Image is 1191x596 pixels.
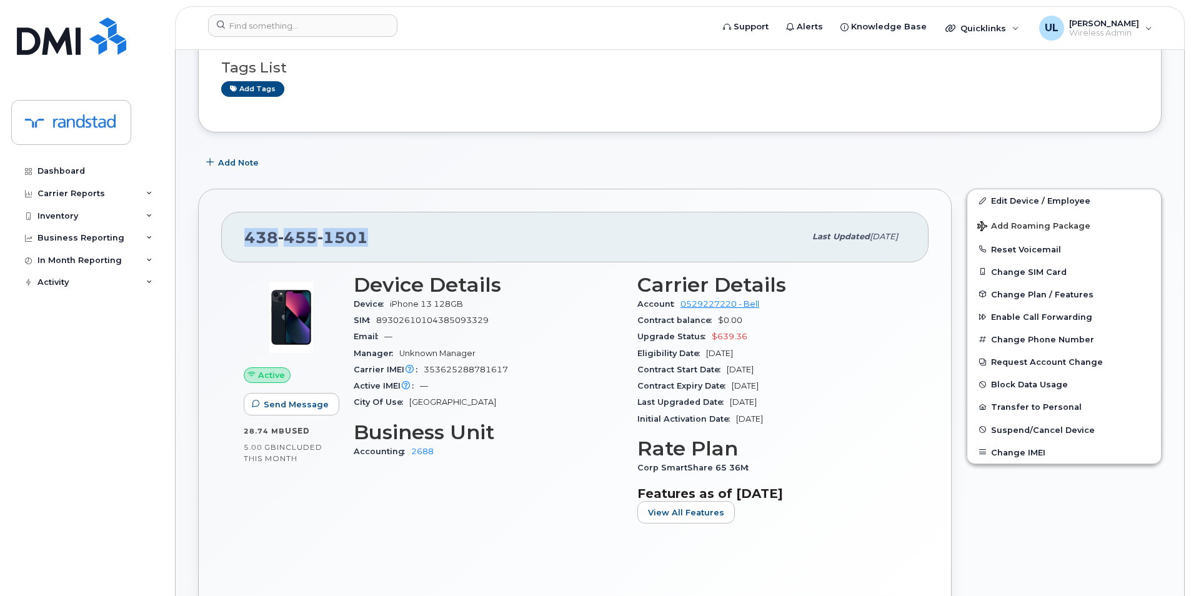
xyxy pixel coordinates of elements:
[777,14,832,39] a: Alerts
[937,16,1028,41] div: Quicklinks
[384,332,392,341] span: —
[832,14,935,39] a: Knowledge Base
[967,212,1161,238] button: Add Roaming Package
[637,299,680,309] span: Account
[797,21,823,33] span: Alerts
[712,332,747,341] span: $639.36
[967,283,1161,305] button: Change Plan / Features
[390,299,463,309] span: iPhone 13 128GB
[967,261,1161,283] button: Change SIM Card
[420,381,428,390] span: —
[244,442,322,463] span: included this month
[354,365,424,374] span: Carrier IMEI
[812,232,870,241] span: Last updated
[718,315,742,325] span: $0.00
[354,274,622,296] h3: Device Details
[967,395,1161,418] button: Transfer to Personal
[967,328,1161,350] button: Change Phone Number
[317,228,368,247] span: 1501
[354,381,420,390] span: Active IMEI
[244,228,368,247] span: 438
[637,349,706,358] span: Eligibility Date
[730,397,757,407] span: [DATE]
[727,365,754,374] span: [DATE]
[960,23,1006,33] span: Quicklinks
[991,425,1095,434] span: Suspend/Cancel Device
[208,14,397,37] input: Find something...
[851,21,927,33] span: Knowledge Base
[680,299,759,309] a: 0529227220 - Bell
[409,397,496,407] span: [GEOGRAPHIC_DATA]
[411,447,434,456] a: 2688
[967,350,1161,373] button: Request Account Change
[637,381,732,390] span: Contract Expiry Date
[198,151,269,174] button: Add Note
[637,397,730,407] span: Last Upgraded Date
[1030,16,1161,41] div: Uraib Lakhani
[637,315,718,325] span: Contract balance
[734,21,769,33] span: Support
[221,81,284,97] a: Add tags
[354,421,622,444] h3: Business Unit
[244,393,339,415] button: Send Message
[258,369,285,381] span: Active
[354,315,376,325] span: SIM
[967,419,1161,441] button: Suspend/Cancel Device
[714,14,777,39] a: Support
[706,349,733,358] span: [DATE]
[637,274,906,296] h3: Carrier Details
[637,486,906,501] h3: Features as of [DATE]
[967,441,1161,464] button: Change IMEI
[244,427,285,435] span: 28.74 MB
[870,232,898,241] span: [DATE]
[637,414,736,424] span: Initial Activation Date
[424,365,508,374] span: 353625288781617
[1045,21,1059,36] span: UL
[1069,18,1139,28] span: [PERSON_NAME]
[218,157,259,169] span: Add Note
[399,349,476,358] span: Unknown Manager
[637,437,906,460] h3: Rate Plan
[354,447,411,456] span: Accounting
[991,289,1094,299] span: Change Plan / Features
[967,373,1161,395] button: Block Data Usage
[637,501,735,524] button: View All Features
[285,426,310,435] span: used
[648,507,724,519] span: View All Features
[221,60,1139,76] h3: Tags List
[977,221,1090,233] span: Add Roaming Package
[637,365,727,374] span: Contract Start Date
[991,312,1092,322] span: Enable Call Forwarding
[278,228,317,247] span: 455
[967,238,1161,261] button: Reset Voicemail
[637,463,755,472] span: Corp SmartShare 65 36M
[637,332,712,341] span: Upgrade Status
[354,299,390,309] span: Device
[967,189,1161,212] a: Edit Device / Employee
[1069,28,1139,38] span: Wireless Admin
[967,305,1161,328] button: Enable Call Forwarding
[736,414,763,424] span: [DATE]
[354,332,384,341] span: Email
[254,280,329,355] img: image20231002-3703462-1ig824h.jpeg
[732,381,759,390] span: [DATE]
[376,315,489,325] span: 89302610104385093329
[354,349,399,358] span: Manager
[244,443,277,452] span: 5.00 GB
[264,399,329,410] span: Send Message
[354,397,409,407] span: City Of Use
